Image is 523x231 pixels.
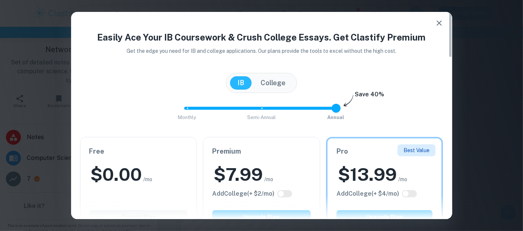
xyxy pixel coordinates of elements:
h2: $ 0.00 [91,163,142,186]
span: /mo [144,175,153,183]
p: Best Value [404,146,430,154]
h6: Click to see all the additional College features. [337,189,399,198]
span: Annual [328,115,345,120]
img: subscription-arrow.svg [344,94,354,107]
button: College [253,76,293,90]
span: /mo [398,175,407,183]
h4: Easily Ace Your IB Coursework & Crush College Essays. Get Clastify Premium [80,31,443,44]
h6: Save 40% [355,90,385,103]
p: Get the edge you need for IB and college applications. Our plans provide the tools to excel witho... [116,47,407,55]
h2: $ 13.99 [338,163,397,186]
h6: Premium [212,146,311,157]
span: Semi-Annual [247,115,276,120]
h6: Free [89,146,188,157]
h6: Click to see all the additional College features. [212,189,274,198]
h2: $ 7.99 [214,163,263,186]
button: IB [230,76,252,90]
span: Monthly [178,115,196,120]
span: /mo [264,175,273,183]
h6: Pro [337,146,433,157]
